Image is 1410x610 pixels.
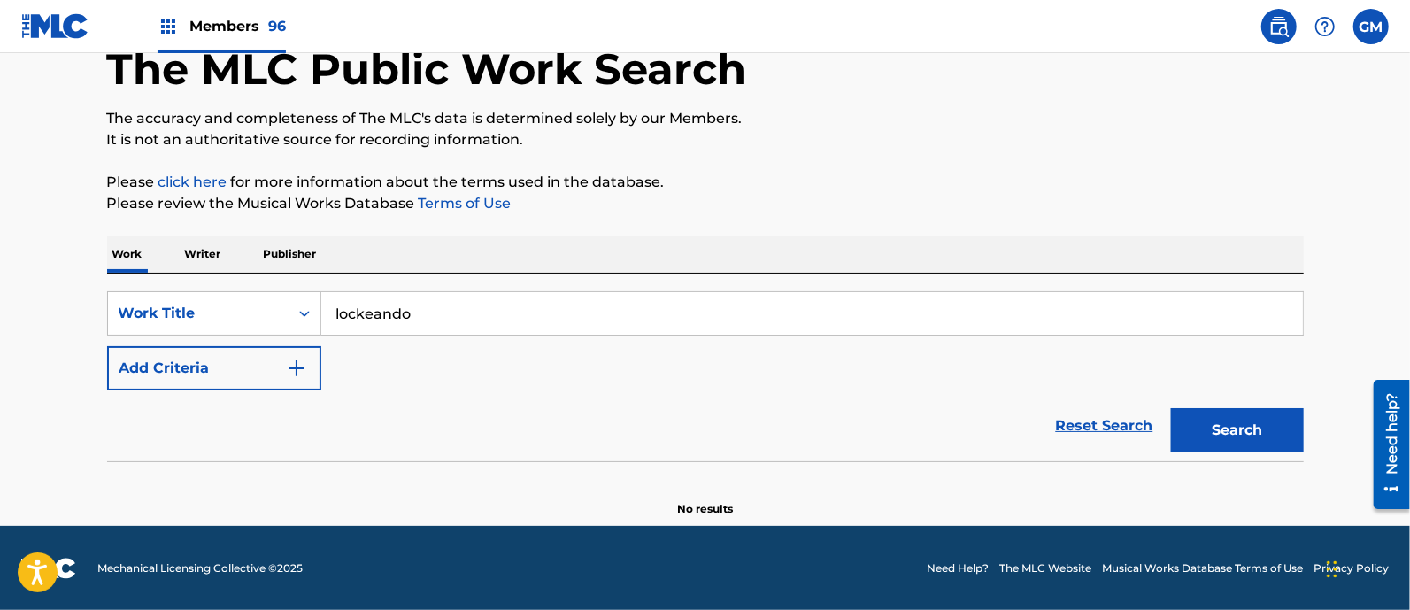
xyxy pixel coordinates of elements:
[1353,9,1389,44] div: User Menu
[107,42,747,96] h1: The MLC Public Work Search
[21,13,89,39] img: MLC Logo
[107,236,148,273] p: Work
[286,358,307,379] img: 9d2ae6d4665cec9f34b9.svg
[268,18,286,35] span: 96
[1360,374,1410,516] iframe: Resource Center
[1327,543,1337,596] div: Drag
[107,129,1304,151] p: It is not an authoritative source for recording information.
[21,558,76,579] img: logo
[158,16,179,37] img: Top Rightsholders
[1047,406,1162,445] a: Reset Search
[927,560,989,576] a: Need Help?
[1171,408,1304,452] button: Search
[189,16,286,36] span: Members
[158,174,227,190] a: click here
[107,346,321,390] button: Add Criteria
[677,480,733,517] p: No results
[180,236,227,273] p: Writer
[107,108,1304,129] p: The accuracy and completeness of The MLC's data is determined solely by our Members.
[107,291,1304,461] form: Search Form
[999,560,1091,576] a: The MLC Website
[1321,525,1410,610] iframe: Chat Widget
[119,303,278,324] div: Work Title
[107,193,1304,214] p: Please review the Musical Works Database
[97,560,303,576] span: Mechanical Licensing Collective © 2025
[1268,16,1290,37] img: search
[1314,560,1389,576] a: Privacy Policy
[1307,9,1343,44] div: Help
[107,172,1304,193] p: Please for more information about the terms used in the database.
[1102,560,1303,576] a: Musical Works Database Terms of Use
[1261,9,1297,44] a: Public Search
[1314,16,1336,37] img: help
[415,195,512,212] a: Terms of Use
[258,236,322,273] p: Publisher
